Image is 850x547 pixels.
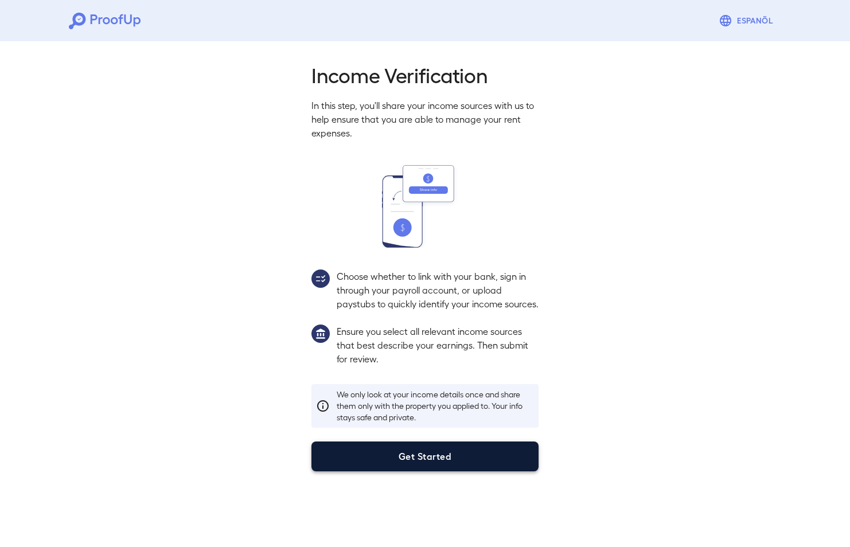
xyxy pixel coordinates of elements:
[311,99,539,140] p: In this step, you'll share your income sources with us to help ensure that you are able to manage...
[337,389,534,423] p: We only look at your income details once and share them only with the property you applied to. Yo...
[337,269,539,311] p: Choose whether to link with your bank, sign in through your payroll account, or upload paystubs t...
[311,325,330,343] img: group1.svg
[337,325,539,366] p: Ensure you select all relevant income sources that best describe your earnings. Then submit for r...
[382,165,468,248] img: transfer_money.svg
[311,441,539,471] button: Get Started
[311,62,539,87] h2: Income Verification
[714,9,781,32] button: Espanõl
[311,269,330,288] img: group2.svg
